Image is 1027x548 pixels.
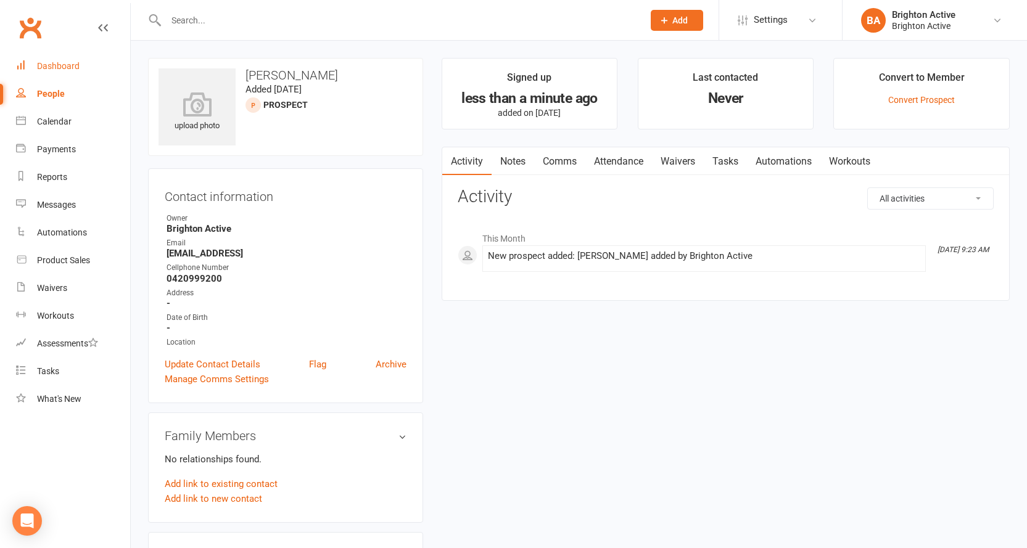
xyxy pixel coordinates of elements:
[165,372,269,386] a: Manage Comms Settings
[16,136,130,163] a: Payments
[650,92,802,105] div: Never
[16,302,130,330] a: Workouts
[37,61,80,71] div: Dashboard
[16,219,130,247] a: Automations
[453,92,606,105] div: less than a minute ago
[37,366,59,376] div: Tasks
[12,506,42,536] div: Open Intercom Messenger
[453,108,606,118] p: added on [DATE]
[165,429,406,443] h3: Family Members
[938,245,989,254] i: [DATE] 9:23 AM
[888,95,955,105] a: Convert Prospect
[534,147,585,176] a: Comms
[16,274,130,302] a: Waivers
[16,80,130,108] a: People
[165,476,278,491] a: Add link to existing contact
[820,147,879,176] a: Workouts
[165,185,406,203] h3: Contact information
[16,330,130,358] a: Assessments
[16,108,130,136] a: Calendar
[442,147,492,176] a: Activity
[861,8,886,33] div: BA
[167,248,406,259] strong: [EMAIL_ADDRESS]
[879,70,965,92] div: Convert to Member
[167,237,406,249] div: Email
[704,147,747,176] a: Tasks
[16,358,130,385] a: Tasks
[167,213,406,224] div: Owner
[16,247,130,274] a: Product Sales
[37,311,74,321] div: Workouts
[37,172,67,182] div: Reports
[16,385,130,413] a: What's New
[37,283,67,293] div: Waivers
[37,227,87,237] div: Automations
[488,251,920,261] div: New prospect added: [PERSON_NAME] added by Brighton Active
[167,298,406,309] strong: -
[492,147,534,176] a: Notes
[652,147,704,176] a: Waivers
[245,84,302,95] time: Added [DATE]
[159,68,413,82] h3: [PERSON_NAME]
[167,273,406,284] strong: 0420999200
[16,191,130,219] a: Messages
[37,200,76,210] div: Messages
[159,92,236,133] div: upload photo
[167,262,406,274] div: Cellphone Number
[165,452,406,467] p: No relationships found.
[458,187,994,207] h3: Activity
[37,255,90,265] div: Product Sales
[892,9,955,20] div: Brighton Active
[162,12,635,29] input: Search...
[167,337,406,348] div: Location
[37,394,81,404] div: What's New
[263,100,308,110] snap: prospect
[16,163,130,191] a: Reports
[165,357,260,372] a: Update Contact Details
[376,357,406,372] a: Archive
[672,15,688,25] span: Add
[693,70,758,92] div: Last contacted
[167,312,406,324] div: Date of Birth
[37,117,72,126] div: Calendar
[167,322,406,333] strong: -
[747,147,820,176] a: Automations
[651,10,703,31] button: Add
[167,287,406,299] div: Address
[37,89,65,99] div: People
[507,70,551,92] div: Signed up
[37,144,76,154] div: Payments
[15,12,46,43] a: Clubworx
[165,491,262,506] a: Add link to new contact
[167,223,406,234] strong: Brighton Active
[37,338,98,348] div: Assessments
[309,357,326,372] a: Flag
[458,226,994,245] li: This Month
[892,20,955,31] div: Brighton Active
[754,6,788,34] span: Settings
[585,147,652,176] a: Attendance
[16,52,130,80] a: Dashboard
